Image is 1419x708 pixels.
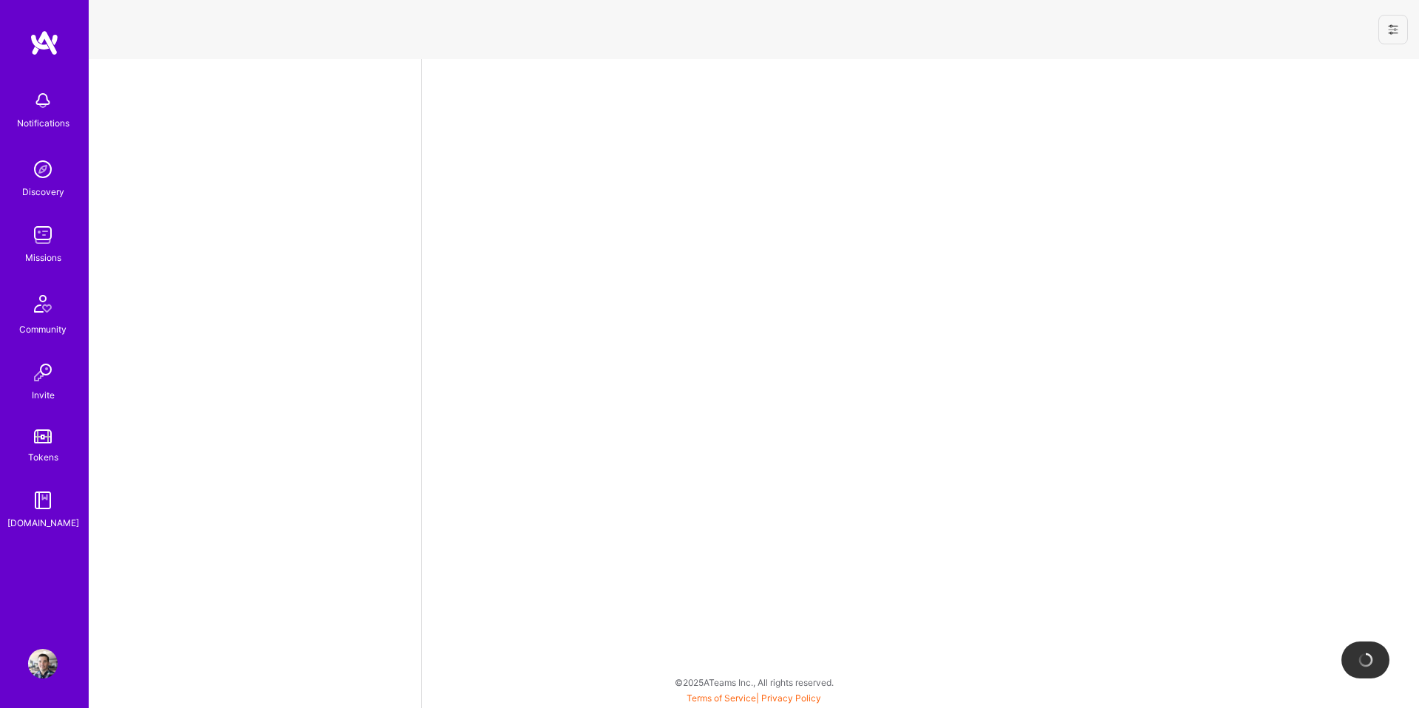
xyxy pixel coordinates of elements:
[687,692,756,704] a: Terms of Service
[89,664,1419,701] div: © 2025 ATeams Inc., All rights reserved.
[25,286,61,321] img: Community
[32,387,55,403] div: Invite
[25,250,61,265] div: Missions
[28,154,58,184] img: discovery
[34,429,52,443] img: tokens
[7,515,79,531] div: [DOMAIN_NAME]
[28,358,58,387] img: Invite
[24,649,61,678] a: User Avatar
[28,486,58,515] img: guide book
[1357,651,1375,669] img: loading
[28,449,58,465] div: Tokens
[28,86,58,115] img: bell
[761,692,821,704] a: Privacy Policy
[30,30,59,56] img: logo
[28,220,58,250] img: teamwork
[22,184,64,200] div: Discovery
[17,115,69,131] div: Notifications
[28,649,58,678] img: User Avatar
[19,321,67,337] div: Community
[687,692,821,704] span: |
